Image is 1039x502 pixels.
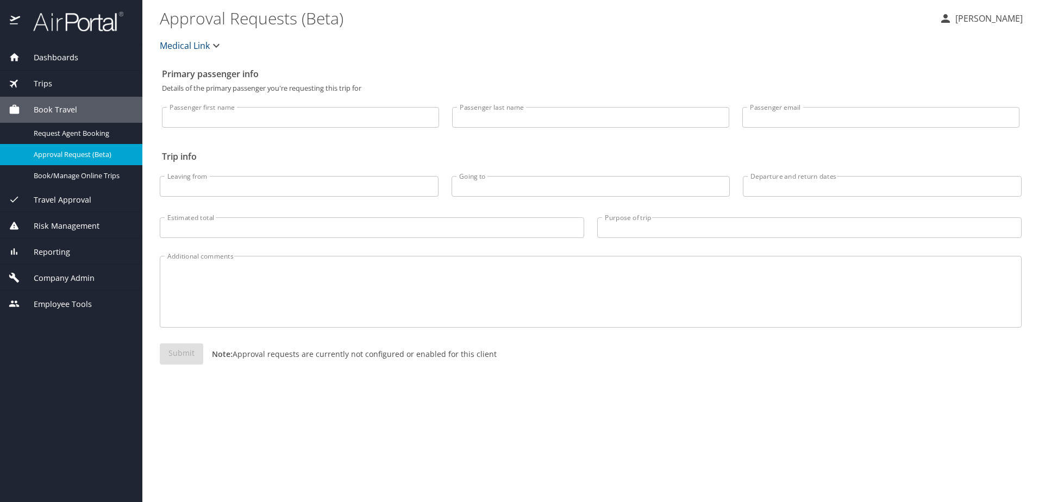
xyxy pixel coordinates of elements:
span: Company Admin [20,272,95,284]
span: Request Agent Booking [34,128,129,139]
span: Medical Link [160,38,210,53]
h2: Trip info [162,148,1019,165]
h2: Primary passenger info [162,65,1019,83]
button: Medical Link [155,35,227,57]
p: Details of the primary passenger you're requesting this trip for [162,85,1019,92]
img: icon-airportal.png [10,11,21,32]
span: Employee Tools [20,298,92,310]
button: [PERSON_NAME] [935,9,1027,28]
span: Book Travel [20,104,77,116]
span: Approval Request (Beta) [34,149,129,160]
h1: Approval Requests (Beta) [160,1,930,35]
img: airportal-logo.png [21,11,123,32]
span: Reporting [20,246,70,258]
span: Travel Approval [20,194,91,206]
span: Dashboards [20,52,78,64]
span: Risk Management [20,220,99,232]
span: Trips [20,78,52,90]
strong: Note: [212,349,233,359]
p: Approval requests are currently not configured or enabled for this client [203,348,497,360]
p: [PERSON_NAME] [952,12,1023,25]
span: Book/Manage Online Trips [34,171,129,181]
